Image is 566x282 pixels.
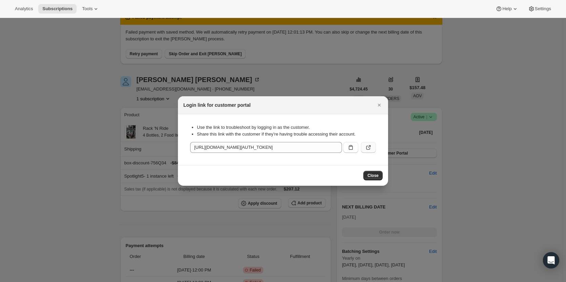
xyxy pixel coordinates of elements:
button: Tools [78,4,103,14]
div: Open Intercom Messenger [543,252,559,268]
span: Analytics [15,6,33,12]
button: Help [491,4,522,14]
span: Tools [82,6,93,12]
span: Help [502,6,511,12]
li: Share this link with the customer if they’re having trouble accessing their account. [197,131,376,138]
span: Settings [535,6,551,12]
span: Close [367,173,379,178]
button: Settings [524,4,555,14]
button: Subscriptions [38,4,77,14]
button: Close [375,100,384,110]
button: Close [363,171,383,180]
h2: Login link for customer portal [183,102,250,108]
li: Use the link to troubleshoot by logging in as the customer. [197,124,376,131]
span: Subscriptions [42,6,73,12]
button: Analytics [11,4,37,14]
